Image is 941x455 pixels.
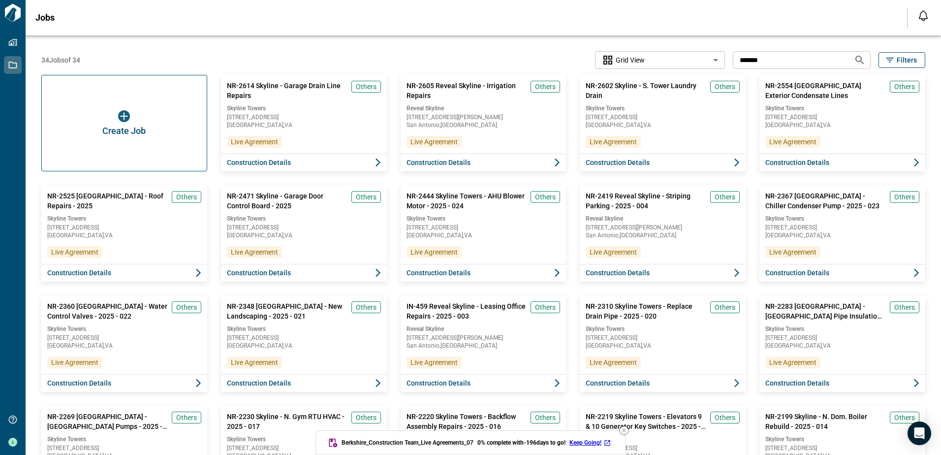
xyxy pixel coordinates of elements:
span: NR-2419 Reveal Skyline - Striping Parking - 2025 - 004 [586,191,706,211]
span: NR-2283 [GEOGRAPHIC_DATA] - [GEOGRAPHIC_DATA] Pipe Insulation - 2025 - 019 [765,301,886,321]
span: [GEOGRAPHIC_DATA] , VA [227,122,381,128]
span: NR-2230 Skyline - N. Gym RTU HVAC - 2025 - 017 [227,412,347,431]
span: Construction Details [47,378,111,388]
span: Live Agreement [590,137,637,147]
span: San Antonio , [GEOGRAPHIC_DATA] [407,343,561,349]
span: Skyline Towers [227,104,381,112]
span: [GEOGRAPHIC_DATA] , VA [407,232,561,238]
span: Skyline Towers [47,435,201,443]
span: Others [176,302,197,312]
span: Others [535,302,556,312]
span: Construction Details [765,268,829,278]
span: San Antonio , [GEOGRAPHIC_DATA] [407,122,561,128]
span: NR-2348 [GEOGRAPHIC_DATA] - New Landscaping - 2025 - 021 [227,301,347,321]
span: NR-2269 [GEOGRAPHIC_DATA] - [GEOGRAPHIC_DATA] Pumps - 2025 - 018 [47,412,168,431]
span: NR-2310 Skyline Towers - Replace Drain Pipe - 2025 - 020 [586,301,706,321]
span: Construction Details [765,158,829,167]
span: [STREET_ADDRESS] [227,225,381,230]
span: [STREET_ADDRESS] [586,114,740,120]
span: [STREET_ADDRESS] [227,445,381,451]
span: [GEOGRAPHIC_DATA] , VA [227,232,381,238]
span: Reveal Skyline [407,325,561,333]
span: Others [176,192,197,202]
span: [STREET_ADDRESS] [407,225,561,230]
span: [STREET_ADDRESS] [765,225,919,230]
span: [STREET_ADDRESS] [227,114,381,120]
span: Skyline Towers [586,435,740,443]
span: Construction Details [227,268,291,278]
button: Construction Details [41,374,207,392]
span: Skyline Towers [765,435,919,443]
span: Others [894,82,915,92]
img: icon button [118,110,130,122]
span: [GEOGRAPHIC_DATA] , VA [227,343,381,349]
span: Berkshire_Construction Team_Live Agreements_07 [342,439,473,447]
span: Construction Details [765,378,829,388]
span: 34 Jobs of 34 [41,55,80,65]
span: Reveal Skyline [586,215,740,223]
span: Skyline Towers [227,215,381,223]
span: Skyline Towers [586,325,740,333]
span: Others [356,82,376,92]
span: Others [356,302,376,312]
span: Construction Details [47,268,111,278]
span: Skyline Towers [47,325,201,333]
span: Jobs [35,13,55,23]
button: Filters [878,52,925,68]
span: NR-2605 Reveal Skyline - Irrigation Repairs [407,81,527,100]
button: Construction Details [580,154,746,171]
span: Live Agreement [231,137,278,147]
span: Reveal Skyline [407,104,561,112]
span: Others [715,413,735,422]
span: Construction Details [586,158,650,167]
div: Without label [595,50,725,70]
span: [STREET_ADDRESS] [47,225,201,230]
span: Others [715,192,735,202]
span: Live Agreement [590,247,637,257]
span: [STREET_ADDRESS] [765,335,919,341]
span: [STREET_ADDRESS] [227,335,381,341]
span: NR-2471 Skyline - Garage Door Control Board - 2025 [227,191,347,211]
span: NR-2554 [GEOGRAPHIC_DATA] Exterior Condensate Lines [765,81,886,100]
span: Live Agreement [410,137,458,147]
span: [STREET_ADDRESS] [765,114,919,120]
span: Others [535,413,556,422]
span: Others [535,82,556,92]
span: Live Agreement [51,357,98,367]
span: [GEOGRAPHIC_DATA] , VA [765,343,919,349]
span: Skyline Towers [765,215,919,223]
span: Others [535,192,556,202]
span: Skyline Towers [47,215,201,223]
span: Others [176,413,197,422]
span: Create Job [102,126,146,136]
span: San Antonio , [GEOGRAPHIC_DATA] [586,232,740,238]
span: Construction Details [407,378,470,388]
button: Construction Details [221,374,387,392]
span: [GEOGRAPHIC_DATA] , VA [765,122,919,128]
span: NR-2360 [GEOGRAPHIC_DATA] - Water Control Valves - 2025 - 022 [47,301,168,321]
span: [STREET_ADDRESS] [586,335,740,341]
button: Search jobs [850,50,870,70]
span: [STREET_ADDRESS] [586,445,740,451]
span: Construction Details [407,158,470,167]
button: Construction Details [580,264,746,282]
div: Open Intercom Messenger [908,422,931,445]
span: IN-459 Reveal Skyline - Leasing Office Repairs - 2025 - 003 [407,301,527,321]
span: Others [894,192,915,202]
span: Others [715,82,735,92]
span: [STREET_ADDRESS][PERSON_NAME] [407,335,561,341]
a: Keep Going! [569,439,613,447]
button: Construction Details [580,374,746,392]
button: Construction Details [759,154,925,171]
span: [STREET_ADDRESS][PERSON_NAME] [407,114,561,120]
span: NR-2219 Skyline Towers - Elevators 9 & 10 Generator Key Switches - 2025 - 015 [586,412,706,431]
span: Live Agreement [590,357,637,367]
span: [GEOGRAPHIC_DATA] , VA [586,122,740,128]
span: Skyline Towers [227,435,381,443]
button: Construction Details [759,374,925,392]
span: [STREET_ADDRESS][PERSON_NAME] [586,225,740,230]
span: Others [356,413,376,422]
span: 0 % complete with -196 days to go! [477,439,565,447]
span: Construction Details [227,378,291,388]
span: Live Agreement [51,247,98,257]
